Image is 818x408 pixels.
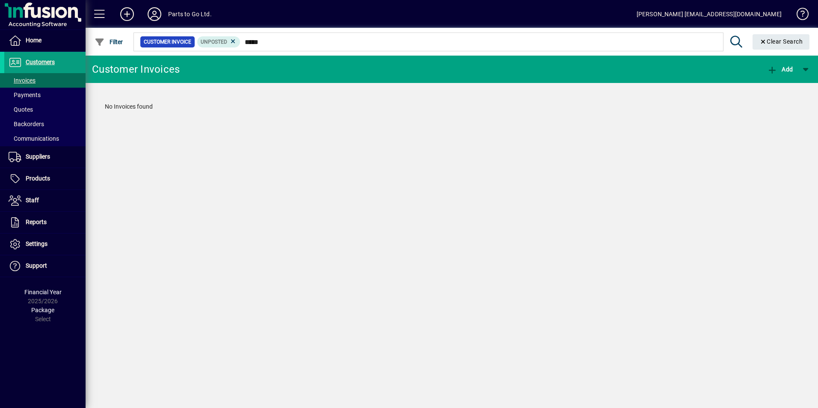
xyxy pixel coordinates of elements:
span: Suppliers [26,153,50,160]
a: Suppliers [4,146,86,168]
a: Settings [4,234,86,255]
button: Profile [141,6,168,22]
a: Knowledge Base [790,2,807,30]
span: Settings [26,240,47,247]
span: Clear Search [759,38,803,45]
a: Invoices [4,73,86,88]
span: Staff [26,197,39,204]
a: Quotes [4,102,86,117]
span: Customer Invoice [144,38,191,46]
button: Add [113,6,141,22]
span: Financial Year [24,289,62,296]
mat-chip: Customer Invoice Status: Unposted [197,36,240,47]
span: Backorders [9,121,44,127]
span: Support [26,262,47,269]
a: Home [4,30,86,51]
a: Support [4,255,86,277]
span: Customers [26,59,55,65]
a: Products [4,168,86,189]
a: Staff [4,190,86,211]
span: Invoices [9,77,36,84]
span: Quotes [9,106,33,113]
span: Products [26,175,50,182]
span: Filter [95,38,123,45]
button: Clear [753,34,810,50]
button: Filter [92,34,125,50]
button: Add [765,62,795,77]
a: Payments [4,88,86,102]
div: Customer Invoices [92,62,180,76]
a: Backorders [4,117,86,131]
span: Unposted [201,39,227,45]
div: [PERSON_NAME] [EMAIL_ADDRESS][DOMAIN_NAME] [637,7,782,21]
a: Reports [4,212,86,233]
span: Package [31,307,54,313]
span: Communications [9,135,59,142]
div: Parts to Go Ltd. [168,7,212,21]
div: No Invoices found [96,94,807,120]
span: Add [767,66,793,73]
span: Reports [26,219,47,225]
span: Payments [9,92,41,98]
a: Communications [4,131,86,146]
span: Home [26,37,41,44]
